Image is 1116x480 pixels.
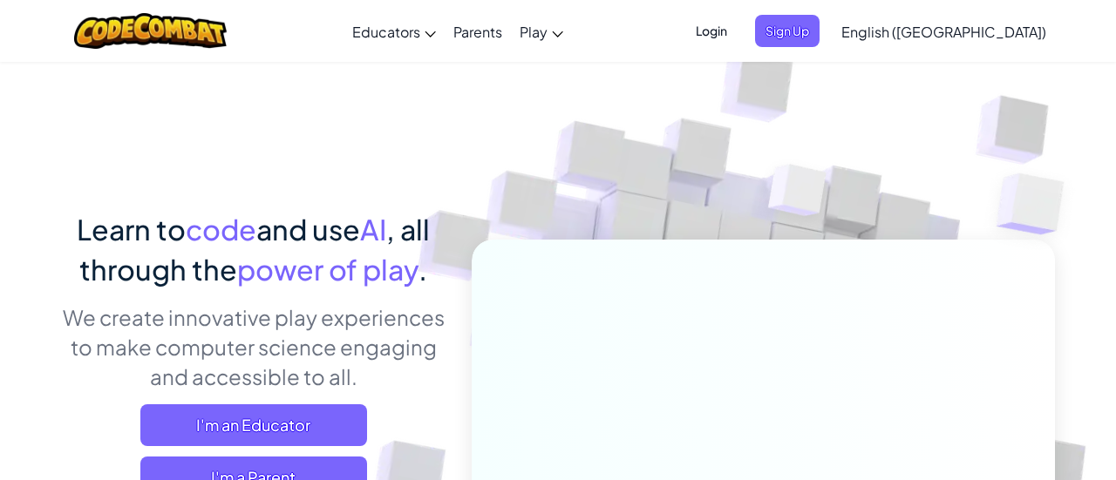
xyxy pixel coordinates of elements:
span: Learn to [77,212,186,247]
img: CodeCombat logo [74,13,227,49]
p: We create innovative play experiences to make computer science engaging and accessible to all. [61,302,446,391]
span: and use [256,212,360,247]
button: Sign Up [755,15,820,47]
img: Overlap cubes [962,131,1113,278]
a: Play [511,8,572,55]
span: Educators [352,23,420,41]
a: Parents [445,8,511,55]
span: AI [360,212,386,247]
span: . [418,252,427,287]
span: power of play [237,252,418,287]
a: I'm an Educator [140,404,367,446]
img: Overlap cubes [736,130,861,260]
a: Educators [344,8,445,55]
span: Play [520,23,548,41]
a: English ([GEOGRAPHIC_DATA]) [833,8,1055,55]
span: English ([GEOGRAPHIC_DATA]) [841,23,1046,41]
span: code [186,212,256,247]
button: Login [685,15,738,47]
